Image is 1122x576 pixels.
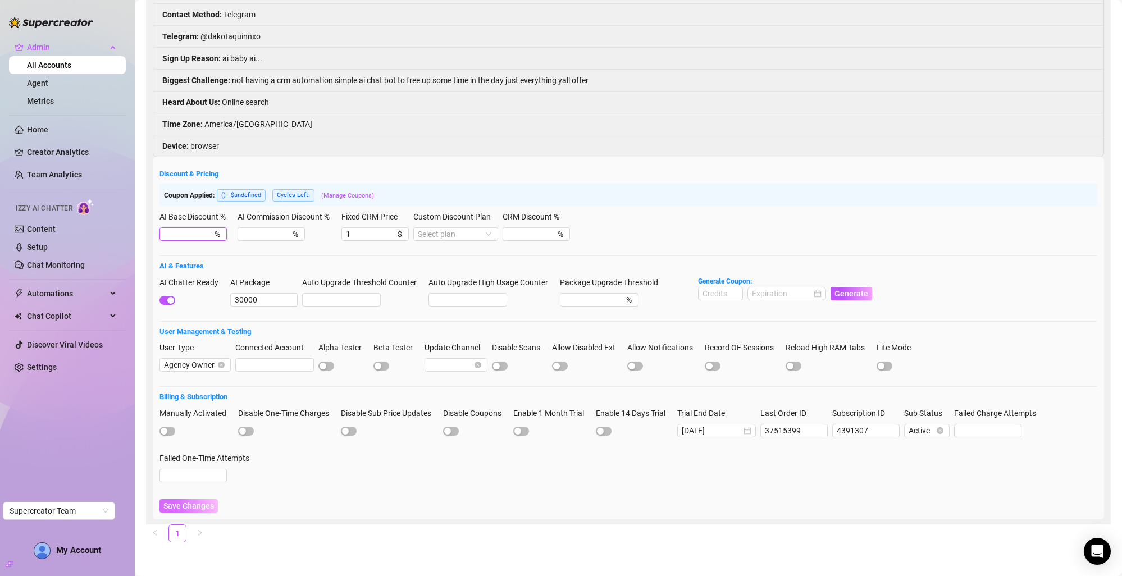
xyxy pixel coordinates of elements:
[146,524,164,542] li: Previous Page
[27,97,54,106] a: Metrics
[27,260,85,269] a: Chat Monitoring
[341,211,405,223] label: Fixed CRM Price
[159,407,234,419] label: Manually Activated
[159,427,175,436] button: Manually Activated
[341,427,357,436] button: Disable Sub Price Updates
[153,113,1103,135] li: America/[GEOGRAPHIC_DATA]
[321,192,374,199] a: (Manage Coupons)
[877,362,892,371] button: Lite Mode
[27,61,71,70] a: All Accounts
[159,341,201,354] label: User Type
[153,92,1103,113] li: Online search
[596,427,612,436] button: Enable 14 Days Trial
[705,362,720,371] button: Record OF Sessions
[27,285,107,303] span: Automations
[705,341,781,354] label: Record OF Sessions
[429,294,507,306] input: Auto Upgrade High Usage Counter
[164,228,212,240] input: AI Base Discount %
[318,341,369,354] label: Alpha Tester
[230,293,298,307] input: AI Package
[159,499,218,513] button: Save Changes
[27,307,107,325] span: Chat Copilot
[164,191,215,199] span: Coupon Applied:
[564,294,624,306] input: Package Upgrade Threshold
[27,79,48,88] a: Agent
[341,407,439,419] label: Disable Sub Price Updates
[272,189,314,202] span: Cycles Left:
[159,391,1097,403] h5: Billing & Subscription
[833,424,899,437] input: Subscription ID
[16,203,72,214] span: Izzy AI Chatter
[159,211,233,223] label: AI Base Discount %
[27,243,48,252] a: Setup
[346,228,395,240] input: Fixed CRM Price
[318,362,334,371] button: Alpha Tester
[235,358,314,372] input: Connected Account
[162,10,222,19] strong: Contact Method :
[492,362,508,371] button: Disable Scans
[217,189,266,202] span: ( ) - $undefined
[162,120,203,129] strong: Time Zone :
[937,427,943,434] span: close-circle
[238,211,337,223] label: AI Commission Discount %
[560,276,665,289] label: Package Upgrade Threshold
[27,38,107,56] span: Admin
[10,502,108,519] span: Supercreator Team
[191,524,209,542] li: Next Page
[627,362,643,371] button: Allow Notifications
[752,287,811,300] input: Expiration
[760,407,814,419] label: Last Order ID
[159,168,1097,180] h5: Discount & Pricing
[413,211,498,223] label: Custom Discount Plan
[443,407,509,419] label: Disable Coupons
[159,452,257,464] label: Failed One-Time Attempts
[27,170,82,179] a: Team Analytics
[153,48,1103,70] li: ai baby ai...
[230,276,277,289] label: AI Package
[235,341,311,354] label: Connected Account
[197,529,203,536] span: right
[159,326,1097,337] h5: User Management & Testing
[373,362,389,371] button: Beta Tester
[162,76,230,85] strong: Biggest Challenge :
[513,407,591,419] label: Enable 1 Month Trial
[503,211,567,223] label: CRM Discount %
[27,363,57,372] a: Settings
[513,427,529,436] button: Enable 1 Month Trial
[15,312,22,320] img: Chat Copilot
[552,341,623,354] label: Allow Disabled Ext
[15,43,24,52] span: crown
[27,225,56,234] a: Content
[153,26,1103,48] li: @dakotaquinnxo
[877,341,918,354] label: Lite Mode
[909,424,945,437] span: Active
[475,362,481,368] span: close-circle
[9,17,93,28] img: logo-BBDzfeDw.svg
[153,4,1103,26] li: Telegram
[1084,538,1111,565] div: Open Intercom Messenger
[163,501,214,510] span: Save Changes
[146,524,164,542] button: left
[27,125,48,134] a: Home
[15,289,24,298] span: thunderbolt
[27,143,117,161] a: Creator Analytics
[6,560,13,568] span: build
[56,545,101,555] span: My Account
[153,70,1103,92] li: not having a crm automation simple ai chat bot to free up some time in the day just everything ya...
[242,228,290,240] input: AI Commission Discount %
[596,407,673,419] label: Enable 14 Days Trial
[162,32,199,41] strong: Telegram :
[428,276,555,289] label: Auto Upgrade High Usage Counter
[159,260,1097,272] h5: AI & Features
[682,424,741,437] input: Trial End Date
[238,427,254,436] button: Disable One-Time Charges
[152,529,158,536] span: left
[159,296,175,305] button: AI Chatter Ready
[303,294,380,306] input: Auto Upgrade Threshold Counter
[786,341,872,354] label: Reload High RAM Tabs
[153,135,1103,157] li: browser
[831,287,872,300] button: Generate
[443,427,459,436] button: Disable Coupons
[27,340,103,349] a: Discover Viral Videos
[954,407,1043,419] label: Failed Charge Attempts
